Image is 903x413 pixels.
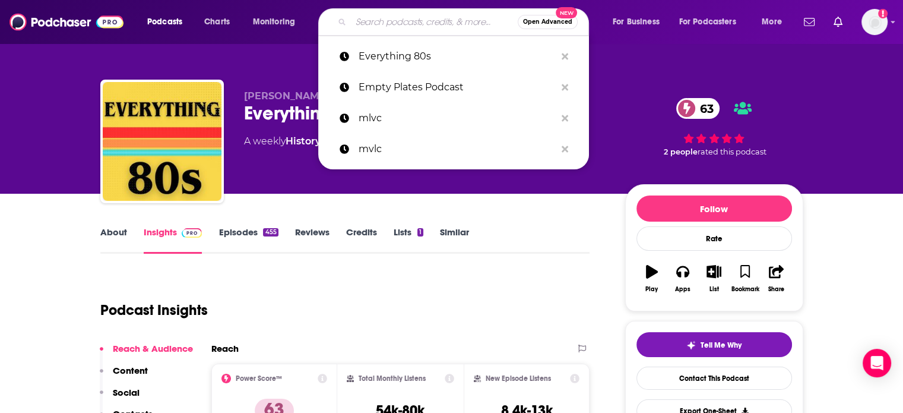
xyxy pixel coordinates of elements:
[245,12,310,31] button: open menu
[244,134,414,149] div: A weekly podcast
[318,134,589,165] a: mvlc
[761,257,791,300] button: Share
[753,12,797,31] button: open menu
[9,11,123,33] img: Podchaser - Follow, Share and Rate Podcasts
[768,286,784,293] div: Share
[664,147,698,156] span: 2 people
[100,343,193,365] button: Reach & Audience
[799,12,819,32] a: Show notifications dropdown
[359,103,556,134] p: mlvc
[351,12,518,31] input: Search podcasts, credits, & more...
[829,12,847,32] a: Show notifications dropdown
[100,301,208,319] h1: Podcast Insights
[676,98,720,119] a: 63
[636,196,792,222] button: Follow
[218,226,278,254] a: Episodes455
[211,343,239,354] h2: Reach
[709,286,719,293] div: List
[100,387,140,409] button: Social
[523,19,572,25] span: Open Advanced
[286,135,321,147] a: History
[731,286,759,293] div: Bookmark
[440,226,469,254] a: Similar
[359,41,556,72] p: Everything 80s
[861,9,888,35] button: Show profile menu
[144,226,202,254] a: InsightsPodchaser Pro
[486,374,551,383] h2: New Episode Listens
[100,226,127,254] a: About
[861,9,888,35] img: User Profile
[636,332,792,357] button: tell me why sparkleTell Me Why
[604,12,674,31] button: open menu
[636,257,667,300] button: Play
[100,365,148,387] button: Content
[182,228,202,238] img: Podchaser Pro
[667,257,698,300] button: Apps
[686,341,696,350] img: tell me why sparkle
[295,226,329,254] a: Reviews
[636,226,792,251] div: Rate
[318,103,589,134] a: mlvc
[113,365,148,376] p: Content
[878,9,888,18] svg: Add a profile image
[113,343,193,354] p: Reach & Audience
[359,374,426,383] h2: Total Monthly Listens
[113,387,140,398] p: Social
[636,367,792,390] a: Contact This Podcast
[103,82,221,201] img: Everything 80s
[236,374,282,383] h2: Power Score™
[762,14,782,30] span: More
[204,14,230,30] span: Charts
[698,147,766,156] span: rated this podcast
[139,12,198,31] button: open menu
[613,14,660,30] span: For Business
[861,9,888,35] span: Logged in as NickG
[253,14,295,30] span: Monitoring
[688,98,720,119] span: 63
[675,286,690,293] div: Apps
[698,257,729,300] button: List
[625,90,803,164] div: 63 2 peoplerated this podcast
[359,72,556,103] p: Empty Plates Podcast
[417,228,423,237] div: 1
[329,8,600,36] div: Search podcasts, credits, & more...
[518,15,578,29] button: Open AdvancedNew
[346,226,377,254] a: Credits
[679,14,736,30] span: For Podcasters
[359,134,556,165] p: mvlc
[863,349,891,377] div: Open Intercom Messenger
[318,72,589,103] a: Empty Plates Podcast
[394,226,423,254] a: Lists1
[244,90,329,102] span: [PERSON_NAME]
[263,228,278,237] div: 455
[318,41,589,72] a: Everything 80s
[197,12,237,31] a: Charts
[556,7,577,18] span: New
[701,341,742,350] span: Tell Me Why
[645,286,658,293] div: Play
[671,12,753,31] button: open menu
[730,257,761,300] button: Bookmark
[147,14,182,30] span: Podcasts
